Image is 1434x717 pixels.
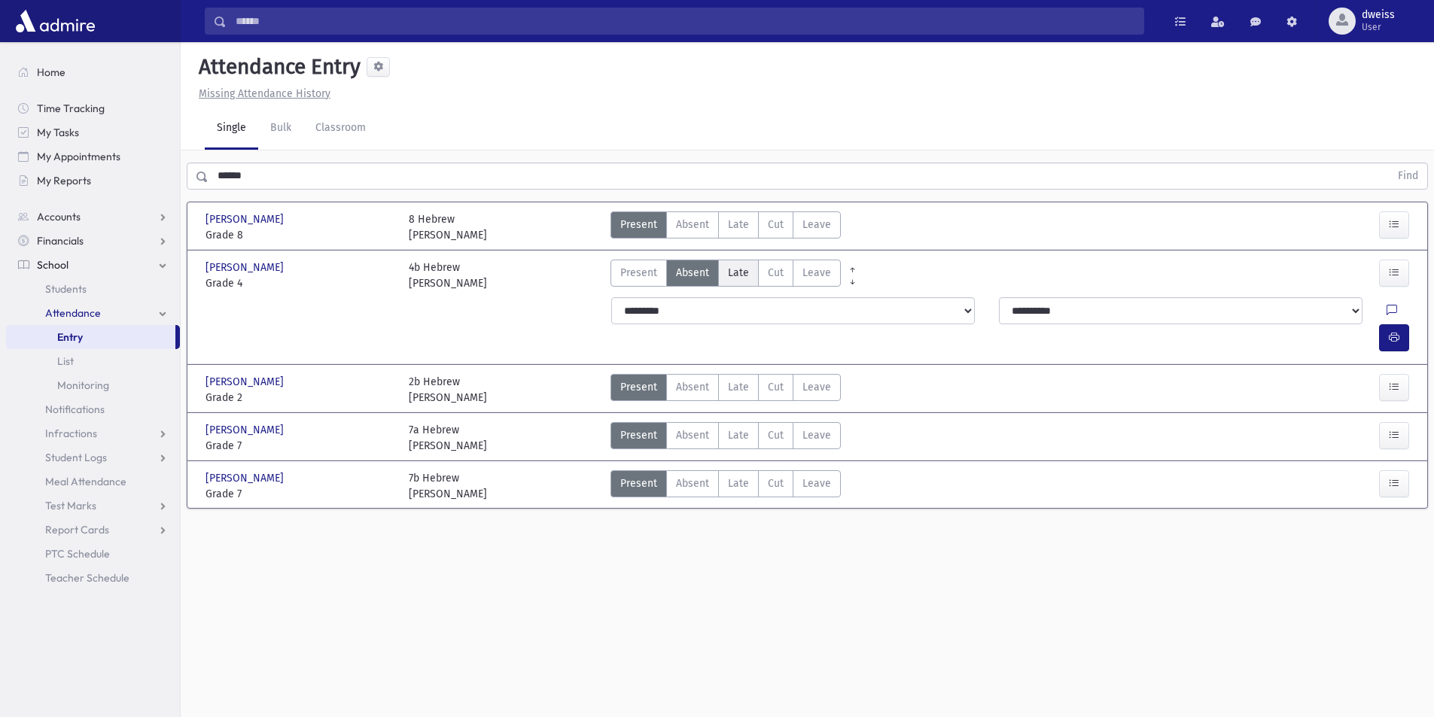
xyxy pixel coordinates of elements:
span: Leave [802,475,831,491]
span: PTC Schedule [45,547,110,561]
div: AttTypes [610,374,841,406]
span: Notifications [45,403,105,416]
span: Time Tracking [37,102,105,115]
span: Late [728,475,749,491]
a: Classroom [303,108,378,150]
a: PTC Schedule [6,542,180,566]
span: [PERSON_NAME] [206,260,287,275]
span: Students [45,282,87,296]
div: AttTypes [610,260,841,291]
span: Late [728,217,749,232]
span: Absent [676,427,709,443]
span: School [37,258,69,272]
div: 8 Hebrew [PERSON_NAME] [409,211,487,243]
span: Present [620,379,657,395]
span: Grade 7 [206,438,394,454]
span: Cut [768,265,784,281]
input: Search [227,8,1143,35]
div: 7a Hebrew [PERSON_NAME] [409,422,487,454]
span: My Reports [37,174,91,187]
div: AttTypes [610,211,841,243]
span: dweiss [1362,9,1395,21]
div: AttTypes [610,470,841,502]
span: Teacher Schedule [45,571,129,585]
span: [PERSON_NAME] [206,211,287,227]
a: Monitoring [6,373,180,397]
div: 7b Hebrew [PERSON_NAME] [409,470,487,502]
span: Present [620,427,657,443]
span: Cut [768,427,784,443]
a: School [6,253,180,277]
span: List [57,354,74,368]
span: Test Marks [45,499,96,512]
span: Late [728,427,749,443]
img: AdmirePro [12,6,99,36]
div: 4b Hebrew [PERSON_NAME] [409,260,487,291]
span: [PERSON_NAME] [206,470,287,486]
span: Grade 8 [206,227,394,243]
span: Leave [802,379,831,395]
span: Absent [676,265,709,281]
a: Students [6,277,180,301]
span: [PERSON_NAME] [206,374,287,390]
span: Leave [802,217,831,232]
span: Grade 2 [206,390,394,406]
span: Cut [768,217,784,232]
a: Notifications [6,397,180,421]
span: Monitoring [57,378,109,392]
span: Late [728,379,749,395]
span: Grade 7 [206,486,394,502]
a: Infractions [6,421,180,445]
span: Student Logs [45,451,107,464]
span: Absent [676,379,709,395]
span: Absent [676,217,709,232]
div: 2b Hebrew [PERSON_NAME] [409,374,487,406]
span: Infractions [45,427,97,440]
a: Time Tracking [6,96,180,120]
a: Test Marks [6,494,180,518]
span: Present [620,475,657,491]
button: Find [1389,163,1427,189]
span: User [1362,21,1395,33]
span: Absent [676,475,709,491]
u: Missing Attendance History [199,87,330,100]
a: Missing Attendance History [193,87,330,100]
a: List [6,349,180,373]
span: Accounts [37,210,81,223]
a: My Tasks [6,120,180,144]
span: Entry [57,330,83,344]
span: My Appointments [37,150,120,163]
a: Financials [6,229,180,253]
span: Attendance [45,306,101,320]
a: Bulk [258,108,303,150]
span: Present [620,217,657,232]
a: Home [6,60,180,84]
a: Student Logs [6,445,180,469]
a: Attendance [6,301,180,325]
span: Present [620,265,657,281]
a: Entry [6,325,175,349]
span: Report Cards [45,523,109,536]
span: Cut [768,379,784,395]
a: Accounts [6,205,180,229]
span: Late [728,265,749,281]
a: My Reports [6,169,180,193]
a: My Appointments [6,144,180,169]
a: Report Cards [6,518,180,542]
span: Meal Attendance [45,475,126,488]
div: AttTypes [610,422,841,454]
a: Single [205,108,258,150]
a: Meal Attendance [6,469,180,494]
span: Financials [37,234,84,248]
h5: Attendance Entry [193,54,361,80]
span: Grade 4 [206,275,394,291]
a: Teacher Schedule [6,566,180,590]
span: Cut [768,475,784,491]
span: [PERSON_NAME] [206,422,287,438]
span: Home [37,65,65,79]
span: Leave [802,265,831,281]
span: Leave [802,427,831,443]
span: My Tasks [37,126,79,139]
